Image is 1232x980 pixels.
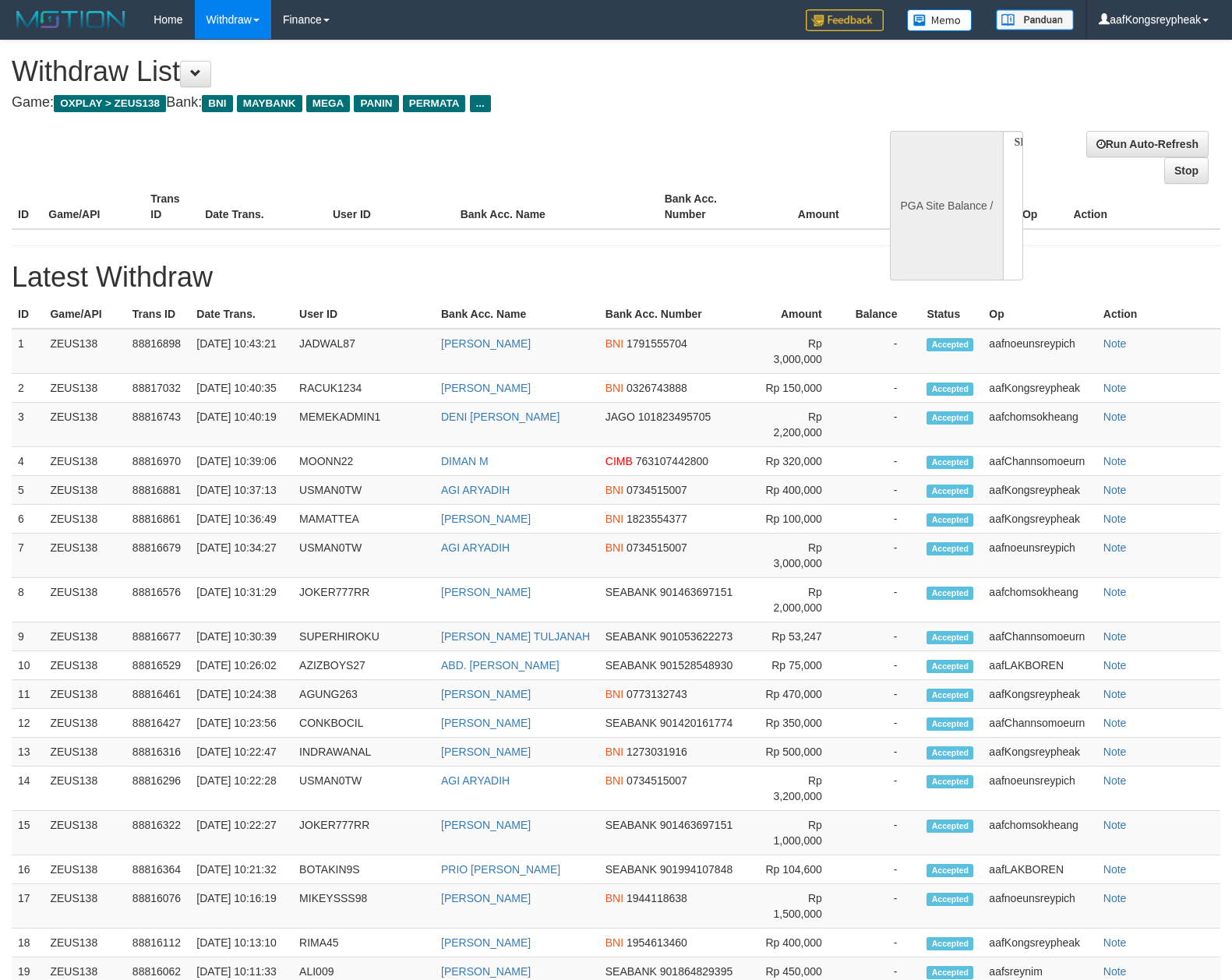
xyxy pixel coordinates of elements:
span: OXPLAY > ZEUS138 [54,95,166,112]
span: 1273031916 [627,746,687,758]
td: ZEUS138 [44,767,125,811]
span: Accepted [927,717,973,731]
th: Bank Acc. Name [435,300,599,329]
td: MOONN22 [293,447,435,476]
td: MEMEKADMIN1 [293,403,435,447]
span: BNI [605,513,623,525]
td: - [845,811,921,855]
td: 88816743 [126,403,191,447]
td: RACUK1234 [293,374,435,403]
a: [PERSON_NAME] [441,746,531,758]
a: [PERSON_NAME] TULJANAH [441,630,590,643]
td: Rp 320,000 [757,447,845,476]
th: Action [1097,300,1220,329]
th: User ID [293,300,435,329]
td: - [845,738,921,767]
a: Note [1103,717,1127,729]
td: - [845,651,921,680]
td: aafLAKBOREN [983,651,1096,680]
a: Note [1103,688,1127,700]
span: 901053622273 [660,630,732,643]
a: Note [1103,936,1127,949]
span: 1944118638 [627,892,687,904]
th: Status [920,300,983,329]
td: ZEUS138 [44,680,125,709]
td: aafChannsomoeurn [983,622,1096,651]
th: Game/API [42,185,144,229]
span: SEABANK [605,819,657,831]
th: Op [983,300,1096,329]
td: Rp 3,000,000 [757,534,845,578]
a: [PERSON_NAME] [441,819,531,831]
td: [DATE] 10:22:47 [190,738,293,767]
span: Accepted [927,542,973,555]
td: ZEUS138 [44,651,125,680]
img: MOTION_logo.png [12,8,130,31]
td: [DATE] 10:26:02 [190,651,293,680]
span: Accepted [927,864,973,877]
td: Rp 400,000 [757,476,845,505]
td: SUPERHIROKU [293,622,435,651]
span: 901528548930 [660,659,732,672]
td: - [845,476,921,505]
h4: Game: Bank: [12,95,806,111]
a: Stop [1164,157,1209,184]
span: Accepted [927,775,973,788]
span: SEABANK [605,965,657,978]
td: - [845,447,921,476]
td: 88816364 [126,855,191,884]
a: Note [1103,863,1127,876]
span: Accepted [927,689,973,702]
td: [DATE] 10:31:29 [190,578,293,622]
span: BNI [605,541,623,554]
td: - [845,680,921,709]
th: Amount [757,300,845,329]
span: BNI [605,746,623,758]
th: Balance [845,300,921,329]
td: 88816076 [126,884,191,929]
td: Rp 3,200,000 [757,767,845,811]
span: Accepted [927,382,973,396]
span: 0773132743 [627,688,687,700]
a: DENI [PERSON_NAME] [441,411,560,423]
td: 88816861 [126,505,191,534]
td: 88816322 [126,811,191,855]
td: aafKongsreypheak [983,680,1096,709]
td: ZEUS138 [44,447,125,476]
td: USMAN0TW [293,476,435,505]
td: 88817032 [126,374,191,403]
span: 0326743888 [627,382,687,394]
span: SEABANK [605,717,657,729]
a: Note [1103,659,1127,672]
td: [DATE] 10:30:39 [190,622,293,651]
span: SEABANK [605,630,657,643]
td: - [845,578,921,622]
a: Note [1103,337,1127,350]
a: Note [1103,513,1127,525]
td: Rp 350,000 [757,709,845,738]
span: 901864829395 [660,965,732,978]
td: 88816970 [126,447,191,476]
a: Note [1103,630,1127,643]
th: ID [12,300,44,329]
td: 88816677 [126,622,191,651]
td: 8 [12,578,44,622]
td: [DATE] 10:22:27 [190,811,293,855]
a: [PERSON_NAME] [441,688,531,700]
span: 901994107848 [660,863,732,876]
span: Accepted [927,746,973,760]
td: ZEUS138 [44,374,125,403]
td: [DATE] 10:23:56 [190,709,293,738]
span: 763107442800 [636,455,708,467]
span: ... [470,95,491,112]
td: ZEUS138 [44,578,125,622]
th: Trans ID [126,300,191,329]
td: MAMATTEA [293,505,435,534]
td: - [845,329,921,374]
span: Accepted [927,631,973,644]
td: 88816316 [126,738,191,767]
td: ZEUS138 [44,709,125,738]
td: aafKongsreypheak [983,505,1096,534]
td: aafnoeunsreypich [983,329,1096,374]
td: aafchomsokheang [983,811,1096,855]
